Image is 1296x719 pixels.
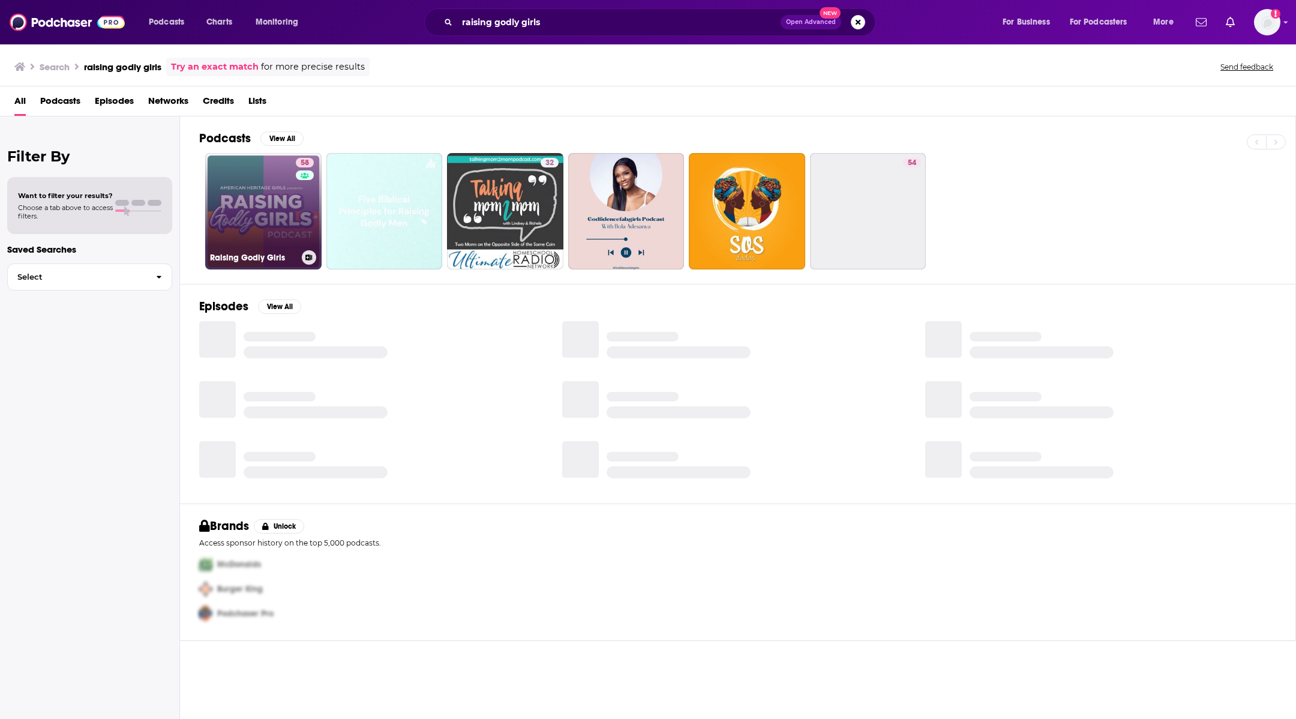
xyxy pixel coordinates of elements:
[248,91,266,116] a: Lists
[1254,9,1280,35] img: User Profile
[1254,9,1280,35] button: Show profile menu
[1003,14,1050,31] span: For Business
[205,153,322,269] a: 58Raising Godly Girls
[260,131,304,146] button: View All
[908,157,916,169] span: 54
[247,13,314,32] button: open menu
[18,191,113,200] span: Want to filter your results?
[301,157,309,169] span: 58
[40,91,80,116] a: Podcasts
[820,7,841,19] span: New
[1217,62,1277,72] button: Send feedback
[199,131,304,146] a: PodcastsView All
[148,91,188,116] a: Networks
[258,299,301,314] button: View All
[1153,14,1174,31] span: More
[140,13,200,32] button: open menu
[18,203,113,220] span: Choose a tab above to access filters.
[199,299,301,314] a: EpisodesView All
[84,61,161,73] h3: raising godly girls
[199,538,1276,547] p: Access sponsor history on the top 5,000 podcasts.
[199,13,239,32] a: Charts
[457,13,781,32] input: Search podcasts, credits, & more...
[14,91,26,116] a: All
[194,601,217,626] img: Third Pro Logo
[8,273,146,281] span: Select
[95,91,134,116] a: Episodes
[545,157,554,169] span: 32
[1271,9,1280,19] svg: Add a profile image
[810,153,926,269] a: 54
[436,8,887,36] div: Search podcasts, credits, & more...
[7,148,172,165] h2: Filter By
[903,158,921,167] a: 54
[786,19,836,25] span: Open Advanced
[206,14,232,31] span: Charts
[194,577,217,601] img: Second Pro Logo
[171,60,259,74] a: Try an exact match
[199,299,248,314] h2: Episodes
[203,91,234,116] a: Credits
[217,609,274,619] span: Podchaser Pro
[194,552,217,577] img: First Pro Logo
[261,60,365,74] span: for more precise results
[541,158,559,167] a: 32
[1191,12,1211,32] a: Show notifications dropdown
[447,153,563,269] a: 32
[199,519,249,534] h2: Brands
[149,14,184,31] span: Podcasts
[7,263,172,290] button: Select
[1145,13,1189,32] button: open menu
[254,519,305,534] button: Unlock
[1254,9,1280,35] span: Logged in as ZoeJethani
[210,253,297,263] h3: Raising Godly Girls
[1062,13,1145,32] button: open menu
[40,61,70,73] h3: Search
[1221,12,1240,32] a: Show notifications dropdown
[1070,14,1127,31] span: For Podcasters
[256,14,298,31] span: Monitoring
[217,584,263,594] span: Burger King
[994,13,1065,32] button: open menu
[217,559,261,570] span: McDonalds
[10,11,125,34] img: Podchaser - Follow, Share and Rate Podcasts
[781,15,841,29] button: Open AdvancedNew
[7,244,172,255] p: Saved Searches
[296,158,314,167] a: 58
[199,131,251,146] h2: Podcasts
